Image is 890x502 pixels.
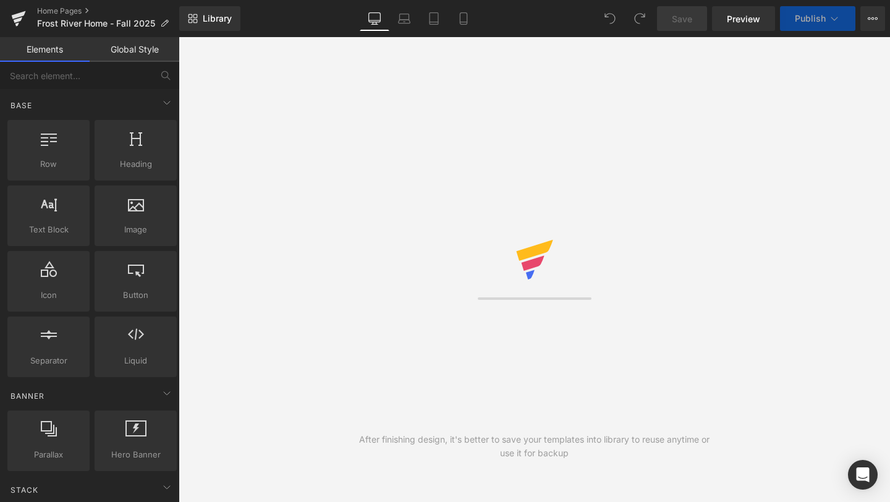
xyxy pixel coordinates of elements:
[179,6,240,31] a: New Library
[860,6,885,31] button: More
[672,12,692,25] span: Save
[712,6,775,31] a: Preview
[360,6,389,31] a: Desktop
[780,6,855,31] button: Publish
[9,390,46,402] span: Banner
[90,37,179,62] a: Global Style
[203,13,232,24] span: Library
[11,223,86,236] span: Text Block
[98,354,173,367] span: Liquid
[449,6,478,31] a: Mobile
[11,354,86,367] span: Separator
[11,158,86,171] span: Row
[98,289,173,302] span: Button
[795,14,826,23] span: Publish
[598,6,622,31] button: Undo
[37,19,155,28] span: Frost River Home - Fall 2025
[848,460,878,490] div: Open Intercom Messenger
[389,6,419,31] a: Laptop
[419,6,449,31] a: Tablet
[98,448,173,461] span: Hero Banner
[11,448,86,461] span: Parallax
[9,100,33,111] span: Base
[98,223,173,236] span: Image
[627,6,652,31] button: Redo
[11,289,86,302] span: Icon
[727,12,760,25] span: Preview
[357,433,713,460] div: After finishing design, it's better to save your templates into library to reuse anytime or use i...
[37,6,179,16] a: Home Pages
[9,484,40,496] span: Stack
[98,158,173,171] span: Heading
